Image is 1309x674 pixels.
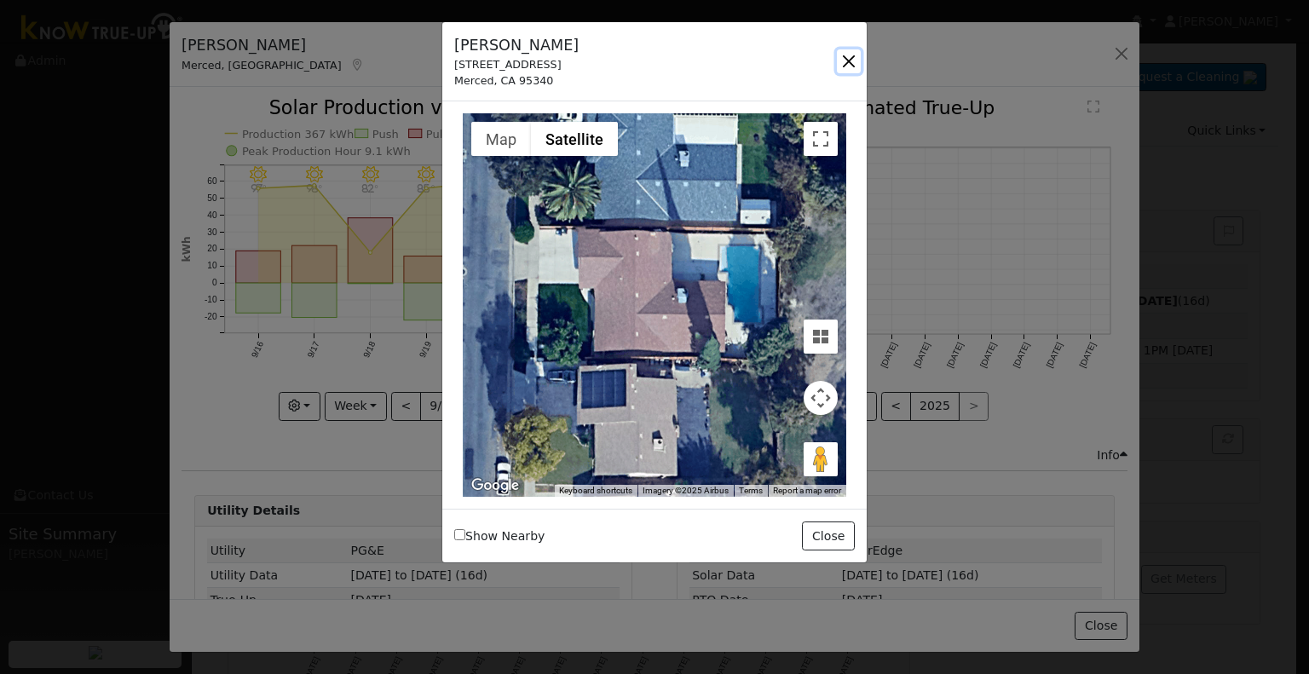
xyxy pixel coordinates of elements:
button: Show street map [471,122,531,156]
h5: [PERSON_NAME] [454,34,579,56]
button: Tilt map [804,320,838,354]
button: Show satellite imagery [531,122,618,156]
div: [STREET_ADDRESS] [454,56,579,72]
a: Terms (opens in new tab) [739,486,763,495]
button: Drag Pegman onto the map to open Street View [804,442,838,476]
input: Show Nearby [454,529,465,540]
button: Close [802,521,854,550]
label: Show Nearby [454,527,545,545]
a: Report a map error [773,486,841,495]
button: Toggle fullscreen view [804,122,838,156]
span: Imagery ©2025 Airbus [643,486,729,495]
button: Keyboard shortcuts [559,485,632,497]
a: Open this area in Google Maps (opens a new window) [467,475,523,497]
div: Merced, CA 95340 [454,72,579,89]
button: Map camera controls [804,381,838,415]
img: Google [467,475,523,497]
